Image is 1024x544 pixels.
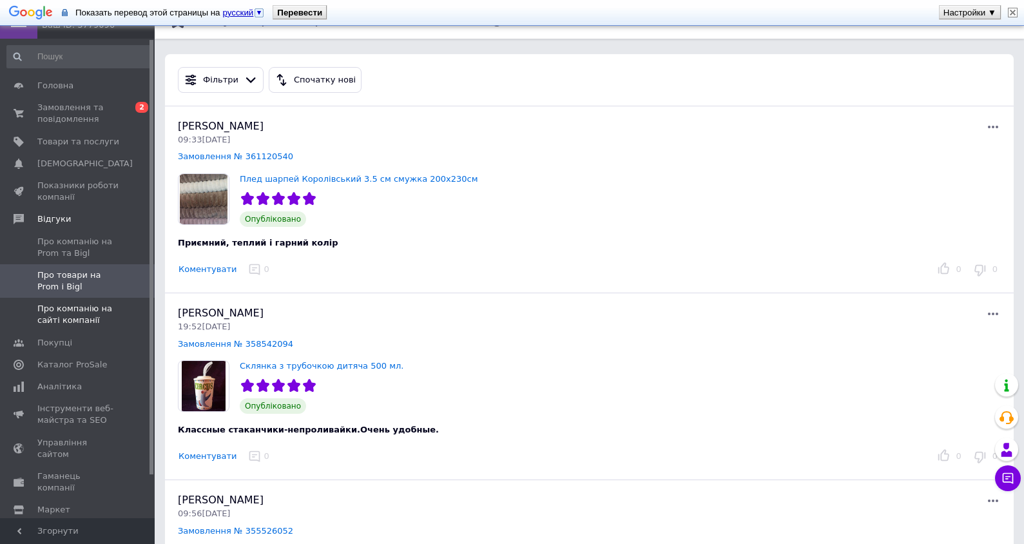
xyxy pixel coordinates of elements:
[178,339,293,349] a: Замовлення № 358542094
[222,8,253,17] span: русский
[240,361,403,371] a: Склянка з трубочкою дитяча 500 мл.
[179,361,229,411] img: Склянка з трубочкою дитяча 500 мл.
[135,102,148,113] span: 2
[178,151,293,161] a: Замовлення № 361120540
[240,211,306,227] span: Опубліковано
[37,158,133,170] span: [DEMOGRAPHIC_DATA]
[179,174,229,224] img: Плед шарпей Королівський 3.5 см смужка 200х230см
[37,269,119,293] span: Про товари на Prom і Bigl
[178,494,264,506] span: [PERSON_NAME]
[37,504,70,516] span: Маркет
[240,398,306,414] span: Опубліковано
[37,337,72,349] span: Покупці
[37,236,119,259] span: Про компанію на Prom та Bigl
[37,381,82,393] span: Аналітика
[178,526,293,536] a: Замовлення № 355526052
[178,238,338,248] span: Приємний, теплий і гарний колір
[995,465,1021,491] button: Чат з покупцем
[9,5,53,23] img: Google Переводчик
[178,120,264,132] span: [PERSON_NAME]
[178,450,237,463] button: Коментувати
[1008,8,1018,17] img: Закрыть
[178,322,230,331] span: 19:52[DATE]
[37,136,119,148] span: Товари та послуги
[178,263,237,277] button: Коментувати
[37,359,107,371] span: Каталог ProSale
[178,425,439,434] span: Классные стаканчики-непроливайки.Очень удобные.
[37,303,119,326] span: Про компанію на сайті компанії
[6,45,152,68] input: Пошук
[178,67,264,93] button: Фільтри
[37,437,119,460] span: Управління сайтом
[178,307,264,319] span: [PERSON_NAME]
[222,8,265,17] a: русский
[240,174,478,184] a: Плед шарпей Королівський 3.5 см смужка 200х230см
[37,80,73,92] span: Головна
[178,135,230,144] span: 09:33[DATE]
[277,8,322,17] b: Перевести
[178,509,230,518] span: 09:56[DATE]
[200,73,241,87] div: Фільтри
[291,73,358,87] div: Спочатку нові
[37,213,71,225] span: Відгуки
[37,471,119,494] span: Гаманець компанії
[37,180,119,203] span: Показники роботи компанії
[940,6,1000,19] button: Настройки ▼
[37,102,119,125] span: Замовлення та повідомлення
[62,8,68,17] img: Содержание этой защищенной страницы будет передано для перевода в Google через безопасное соедине...
[37,403,119,426] span: Інструменти веб-майстра та SEO
[273,6,326,19] button: Перевести
[269,67,362,93] button: Спочатку нові
[75,8,267,17] span: Показать перевод этой страницы на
